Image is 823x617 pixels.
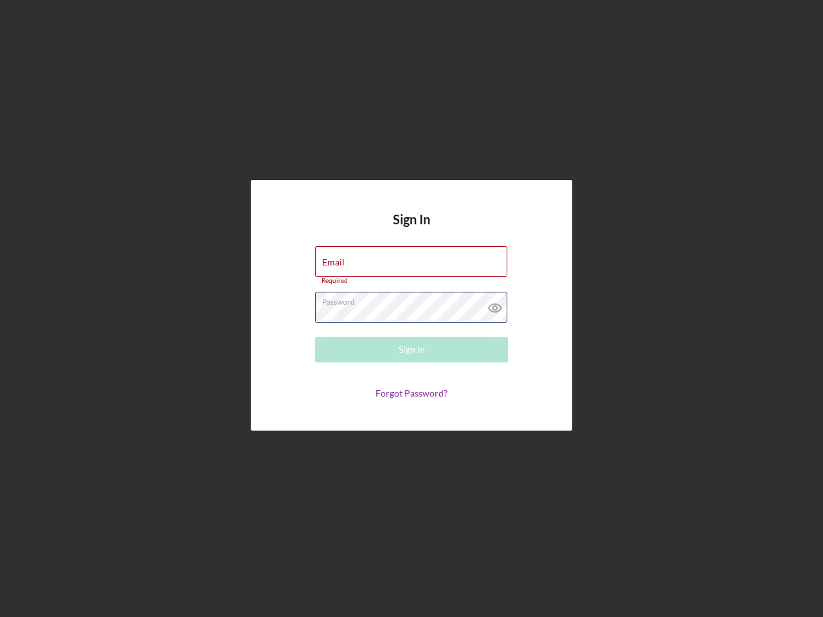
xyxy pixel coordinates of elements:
div: Required [315,277,508,285]
h4: Sign In [393,212,430,246]
label: Email [322,257,345,267]
div: Sign In [399,337,425,362]
button: Sign In [315,337,508,362]
label: Password [322,292,507,307]
a: Forgot Password? [375,388,448,398]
